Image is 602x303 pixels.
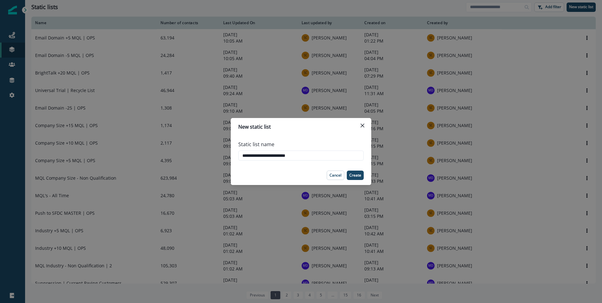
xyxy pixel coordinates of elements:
button: Cancel [327,171,344,180]
p: New static list [238,123,271,131]
p: Create [349,173,361,177]
button: Close [357,121,367,131]
button: Create [347,171,364,180]
p: Cancel [330,173,341,177]
p: Static list name [238,141,274,148]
